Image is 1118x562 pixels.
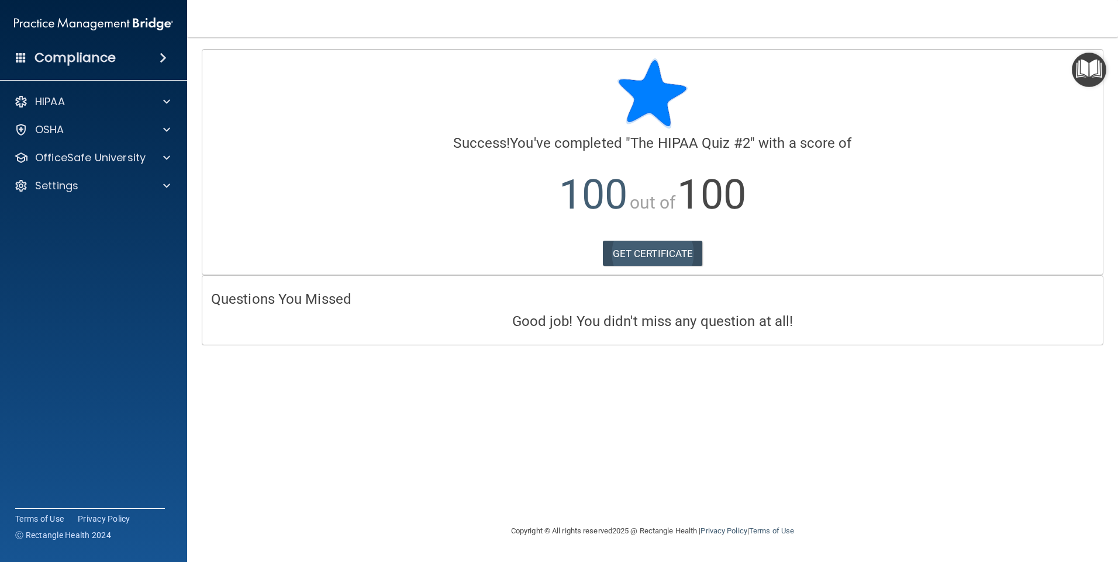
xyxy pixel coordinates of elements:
p: Settings [35,179,78,193]
p: OfficeSafe University [35,151,146,165]
a: Terms of Use [15,513,64,525]
button: Open Resource Center [1072,53,1106,87]
div: Copyright © All rights reserved 2025 @ Rectangle Health | | [439,512,866,550]
a: Privacy Policy [78,513,130,525]
p: HIPAA [35,95,65,109]
span: The HIPAA Quiz #2 [630,135,750,151]
img: PMB logo [14,12,173,36]
span: Success! [453,135,510,151]
span: Ⓒ Rectangle Health 2024 [15,529,111,541]
p: OSHA [35,123,64,137]
span: 100 [559,171,627,218]
a: HIPAA [14,95,170,109]
h4: Compliance [34,50,116,66]
img: blue-star-rounded.9d042014.png [617,58,688,129]
h4: Good job! You didn't miss any question at all! [211,314,1094,329]
h4: You've completed " " with a score of [211,136,1094,151]
a: GET CERTIFICATE [603,241,703,266]
h4: Questions You Missed [211,292,1094,307]
a: OSHA [14,123,170,137]
a: OfficeSafe University [14,151,170,165]
span: 100 [677,171,746,218]
a: Settings [14,179,170,193]
a: Privacy Policy [701,526,747,535]
span: out of [630,192,676,213]
a: Terms of Use [749,526,794,535]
